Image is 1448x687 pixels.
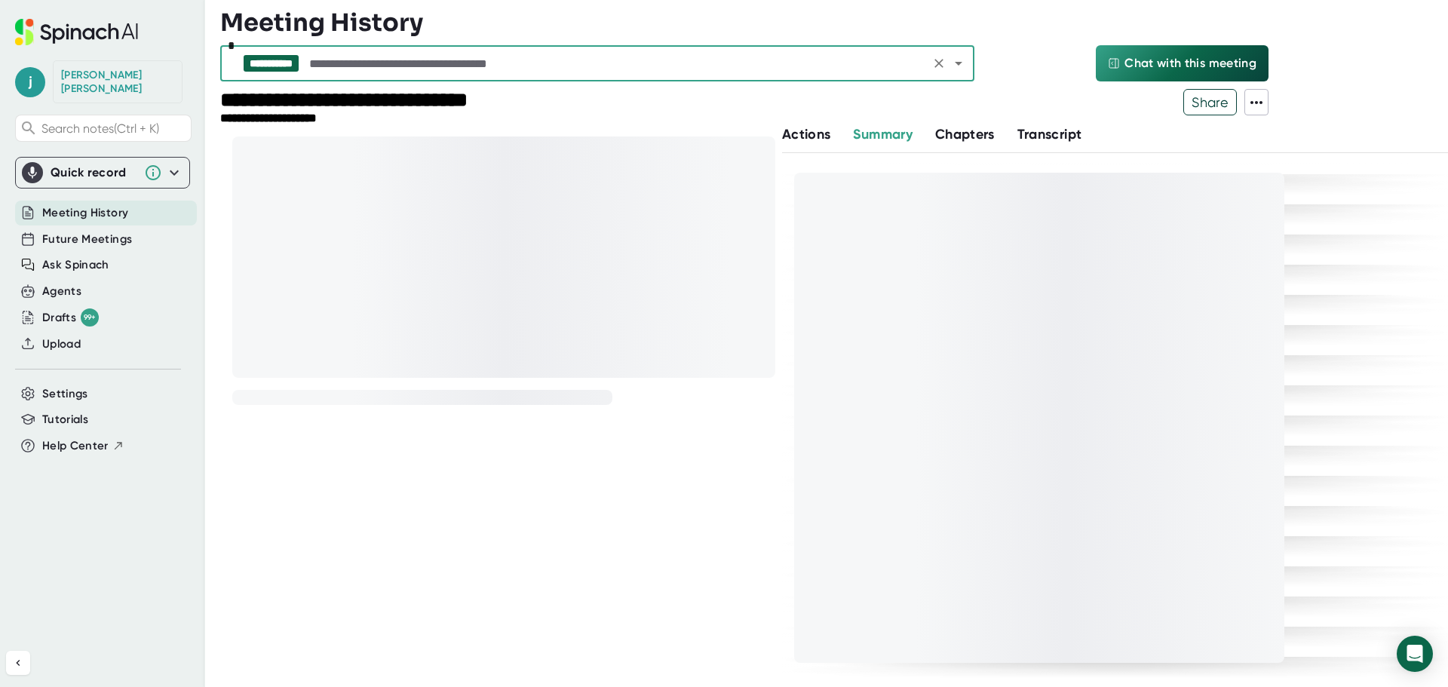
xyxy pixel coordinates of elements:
[42,231,132,248] button: Future Meetings
[1183,89,1237,115] button: Share
[782,126,830,143] span: Actions
[42,256,109,274] button: Ask Spinach
[42,283,81,300] button: Agents
[42,336,81,353] button: Upload
[935,124,995,145] button: Chapters
[22,158,183,188] div: Quick record
[1017,124,1082,145] button: Transcript
[42,437,109,455] span: Help Center
[853,124,912,145] button: Summary
[42,308,99,327] div: Drafts
[6,651,30,675] button: Collapse sidebar
[42,437,124,455] button: Help Center
[1124,54,1256,72] span: Chat with this meeting
[853,126,912,143] span: Summary
[928,53,949,74] button: Clear
[220,8,423,37] h3: Meeting History
[51,165,137,180] div: Quick record
[935,126,995,143] span: Chapters
[41,121,187,136] span: Search notes (Ctrl + K)
[1096,45,1269,81] button: Chat with this meeting
[61,69,174,95] div: Jess Younts
[15,67,45,97] span: j
[81,308,99,327] div: 99+
[42,385,88,403] button: Settings
[1397,636,1433,672] div: Open Intercom Messenger
[1184,89,1236,115] span: Share
[948,53,969,74] button: Open
[42,308,99,327] button: Drafts 99+
[782,124,830,145] button: Actions
[1017,126,1082,143] span: Transcript
[42,204,128,222] button: Meeting History
[42,411,88,428] button: Tutorials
